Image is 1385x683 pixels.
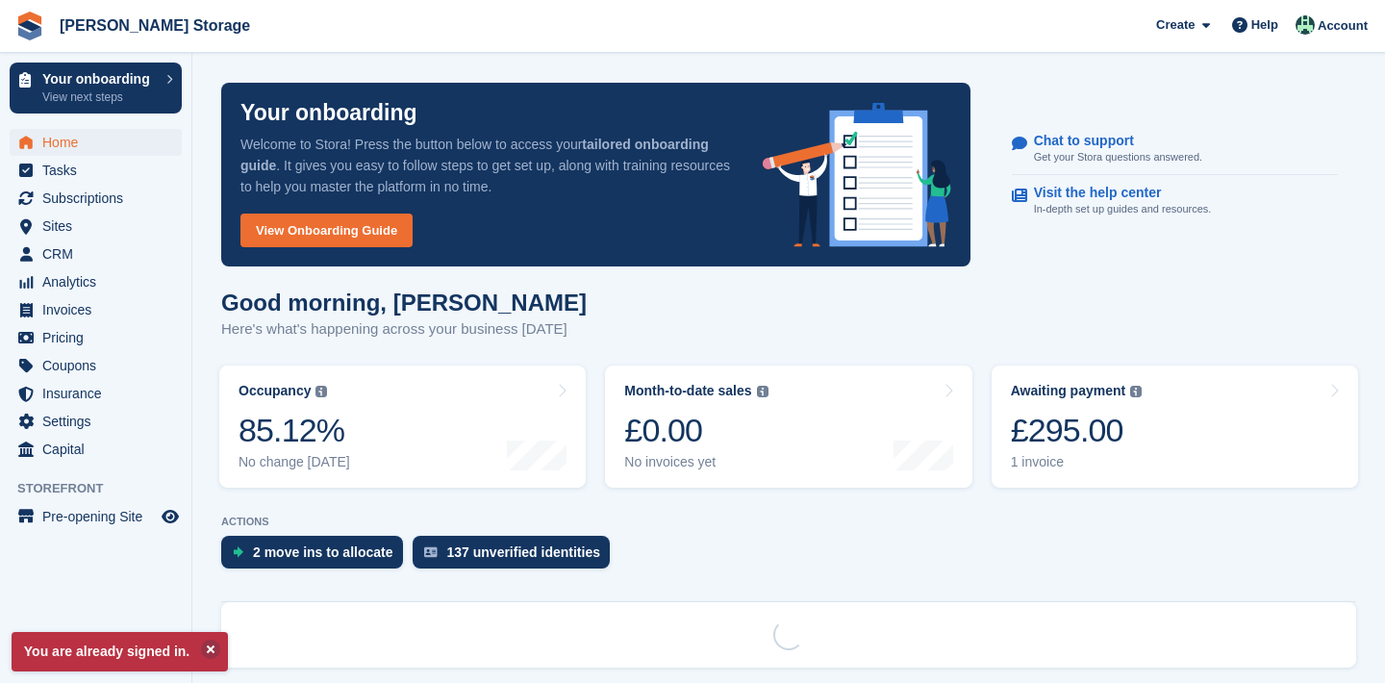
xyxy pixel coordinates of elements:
img: icon-info-grey-7440780725fd019a000dd9b08b2336e03edf1995a4989e88bcd33f0948082b44.svg [315,386,327,397]
p: ACTIONS [221,516,1356,528]
p: Welcome to Stora! Press the button below to access your . It gives you easy to follow steps to ge... [240,134,732,197]
p: Get your Stora questions answered. [1034,149,1202,165]
p: Chat to support [1034,133,1187,149]
a: Month-to-date sales £0.00 No invoices yet [605,366,971,488]
div: No invoices yet [624,454,768,470]
a: [PERSON_NAME] Storage [52,10,258,41]
p: Your onboarding [42,72,157,86]
span: Sites [42,213,158,240]
a: menu [10,436,182,463]
div: £295.00 [1011,411,1143,450]
div: Occupancy [239,383,311,399]
div: £0.00 [624,411,768,450]
a: 137 unverified identities [413,536,620,578]
p: View next steps [42,89,157,106]
img: Nicholas Pain [1296,15,1315,35]
a: menu [10,352,182,379]
div: 137 unverified identities [447,544,601,560]
a: menu [10,324,182,351]
span: Home [42,129,158,156]
a: menu [10,157,182,184]
p: Visit the help center [1034,185,1196,201]
div: No change [DATE] [239,454,350,470]
a: menu [10,240,182,267]
a: menu [10,213,182,240]
a: menu [10,268,182,295]
span: Storefront [17,479,191,498]
div: 1 invoice [1011,454,1143,470]
span: Invoices [42,296,158,323]
img: icon-info-grey-7440780725fd019a000dd9b08b2336e03edf1995a4989e88bcd33f0948082b44.svg [757,386,768,397]
span: Insurance [42,380,158,407]
div: Awaiting payment [1011,383,1126,399]
img: stora-icon-8386f47178a22dfd0bd8f6a31ec36ba5ce8667c1dd55bd0f319d3a0aa187defe.svg [15,12,44,40]
a: Occupancy 85.12% No change [DATE] [219,366,586,488]
p: Your onboarding [240,102,417,124]
a: Chat to support Get your Stora questions answered. [1012,123,1338,176]
p: You are already signed in. [12,632,228,671]
div: Month-to-date sales [624,383,751,399]
span: Help [1251,15,1278,35]
p: Here's what's happening across your business [DATE] [221,318,587,341]
span: Pricing [42,324,158,351]
img: verify_identity-adf6edd0f0f0b5bbfe63781bf79b02c33cf7c696d77639b501bdc392416b5a36.svg [424,546,438,558]
div: 85.12% [239,411,350,450]
a: View Onboarding Guide [240,214,413,247]
a: menu [10,408,182,435]
a: Visit the help center In-depth set up guides and resources. [1012,175,1338,227]
a: Preview store [159,505,182,528]
p: In-depth set up guides and resources. [1034,201,1212,217]
span: CRM [42,240,158,267]
span: Create [1156,15,1195,35]
a: Awaiting payment £295.00 1 invoice [992,366,1358,488]
span: Settings [42,408,158,435]
a: 2 move ins to allocate [221,536,413,578]
a: Your onboarding View next steps [10,63,182,114]
img: icon-info-grey-7440780725fd019a000dd9b08b2336e03edf1995a4989e88bcd33f0948082b44.svg [1130,386,1142,397]
a: menu [10,129,182,156]
a: menu [10,380,182,407]
a: menu [10,185,182,212]
span: Pre-opening Site [42,503,158,530]
a: menu [10,503,182,530]
span: Capital [42,436,158,463]
h1: Good morning, [PERSON_NAME] [221,290,587,316]
img: move_ins_to_allocate_icon-fdf77a2bb77ea45bf5b3d319d69a93e2d87916cf1d5bf7949dd705db3b84f3ca.svg [233,546,243,558]
span: Analytics [42,268,158,295]
span: Account [1318,16,1368,36]
div: 2 move ins to allocate [253,544,393,560]
span: Coupons [42,352,158,379]
span: Tasks [42,157,158,184]
img: onboarding-info-6c161a55d2c0e0a8cae90662b2fe09162a5109e8cc188191df67fb4f79e88e88.svg [763,103,951,247]
a: menu [10,296,182,323]
span: Subscriptions [42,185,158,212]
